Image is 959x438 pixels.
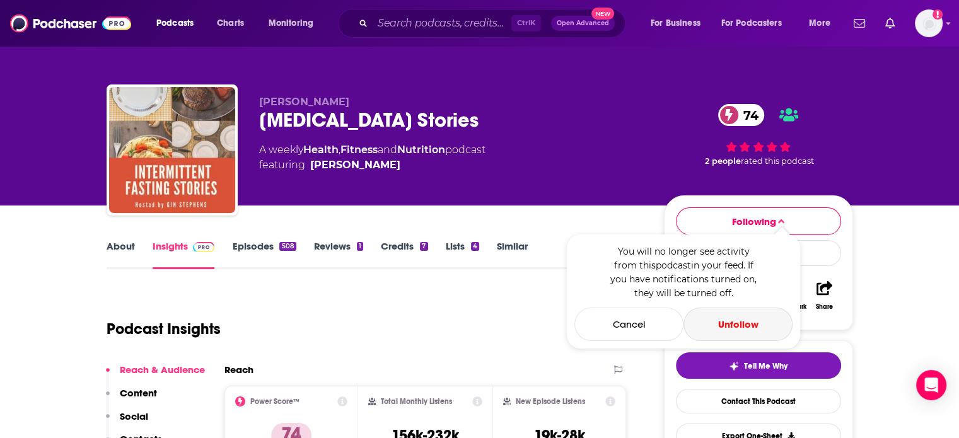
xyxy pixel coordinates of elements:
[880,13,900,34] a: Show notifications dropdown
[350,9,637,38] div: Search podcasts, credits, & more...
[551,16,615,31] button: Open AdvancedNew
[260,13,330,33] button: open menu
[586,234,781,300] div: You will no longer see activity from this podcast in your feed. If you have notifications turned ...
[915,9,943,37] span: Logged in as NickG
[217,14,244,32] span: Charts
[642,13,716,33] button: open menu
[511,15,541,32] span: Ctrl K
[915,9,943,37] button: Show profile menu
[557,20,609,26] span: Open Advanced
[209,13,252,33] a: Charts
[849,13,870,34] a: Show notifications dropdown
[713,13,800,33] button: open menu
[683,308,793,341] button: Unfollow
[148,13,210,33] button: open menu
[800,13,846,33] button: open menu
[916,370,946,400] div: Open Intercom Messenger
[373,13,511,33] input: Search podcasts, credits, & more...
[156,14,194,32] span: Podcasts
[269,14,313,32] span: Monitoring
[651,14,700,32] span: For Business
[591,8,614,20] span: New
[933,9,943,20] svg: Add a profile image
[809,14,830,32] span: More
[574,308,683,341] button: Cancel
[10,11,131,35] img: Podchaser - Follow, Share and Rate Podcasts
[721,14,782,32] span: For Podcasters
[915,9,943,37] img: User Profile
